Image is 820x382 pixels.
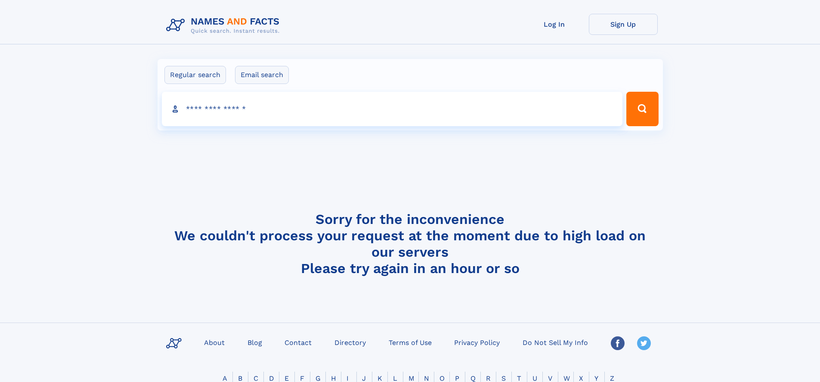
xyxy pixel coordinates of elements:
a: Directory [331,336,369,348]
img: Logo Names and Facts [163,14,287,37]
img: Facebook [611,336,625,350]
a: Log In [520,14,589,35]
label: Email search [235,66,289,84]
a: Sign Up [589,14,658,35]
a: About [201,336,228,348]
a: Blog [244,336,266,348]
input: search input [162,92,623,126]
button: Search Button [626,92,658,126]
label: Regular search [164,66,226,84]
img: Twitter [637,336,651,350]
a: Do Not Sell My Info [519,336,591,348]
h4: Sorry for the inconvenience We couldn't process your request at the moment due to high load on ou... [163,211,658,276]
a: Contact [281,336,315,348]
a: Terms of Use [385,336,435,348]
a: Privacy Policy [451,336,503,348]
